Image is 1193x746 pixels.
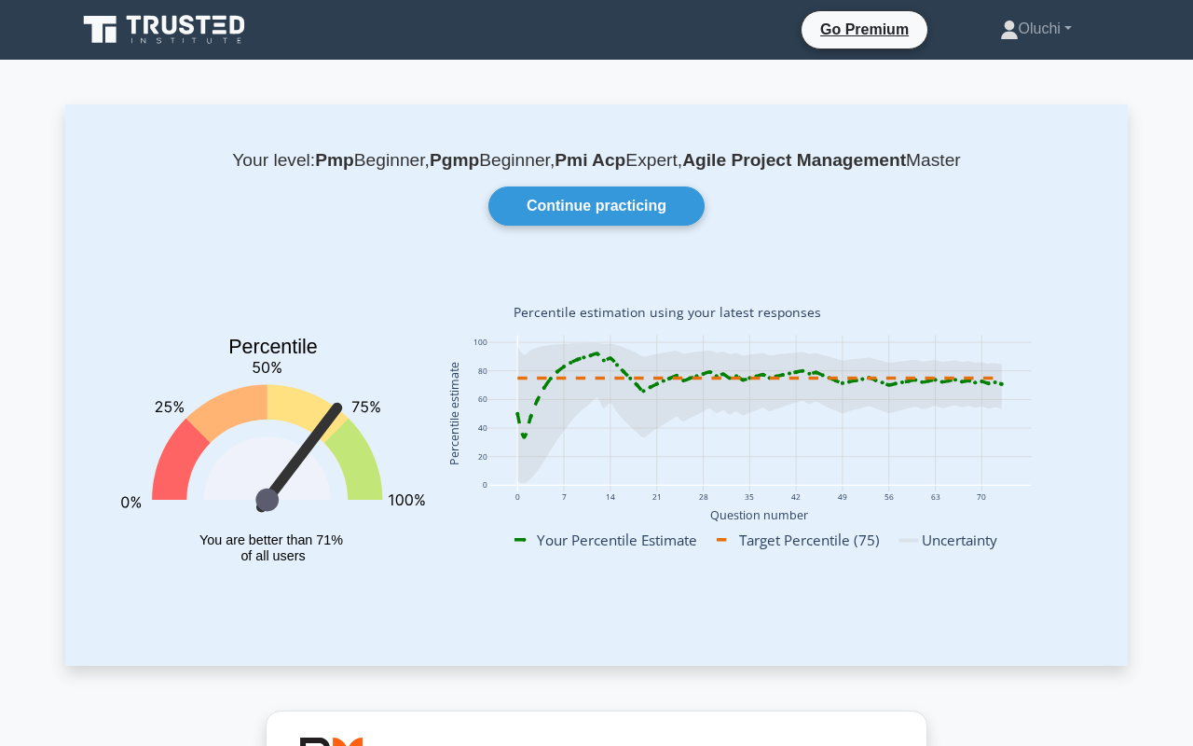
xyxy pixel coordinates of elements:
[240,549,305,564] tspan: of all users
[745,491,754,502] text: 35
[430,150,479,170] b: Pgmp
[562,491,567,502] text: 7
[931,491,940,502] text: 63
[473,338,487,348] text: 100
[110,149,1083,172] p: Your level: Beginner, Beginner, Expert, Master
[699,491,708,502] text: 28
[809,18,920,41] a: Go Premium
[884,491,894,502] text: 56
[515,491,520,502] text: 0
[478,422,487,433] text: 40
[514,304,821,322] text: Percentile estimation using your latest responses
[838,491,847,502] text: 49
[555,150,625,170] b: Pmi Acp
[652,491,662,502] text: 21
[478,366,487,376] text: 80
[446,362,462,465] text: Percentile estimate
[488,186,705,226] a: Continue practicing
[955,10,1117,48] a: Oluchi
[711,507,809,523] text: Question number
[199,532,343,547] tspan: You are better than 71%
[478,451,487,462] text: 20
[315,150,354,170] b: Pmp
[483,480,487,490] text: 0
[682,150,906,170] b: Agile Project Management
[791,491,801,502] text: 42
[478,394,487,405] text: 60
[606,491,615,502] text: 14
[977,491,986,502] text: 70
[228,336,318,358] text: Percentile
